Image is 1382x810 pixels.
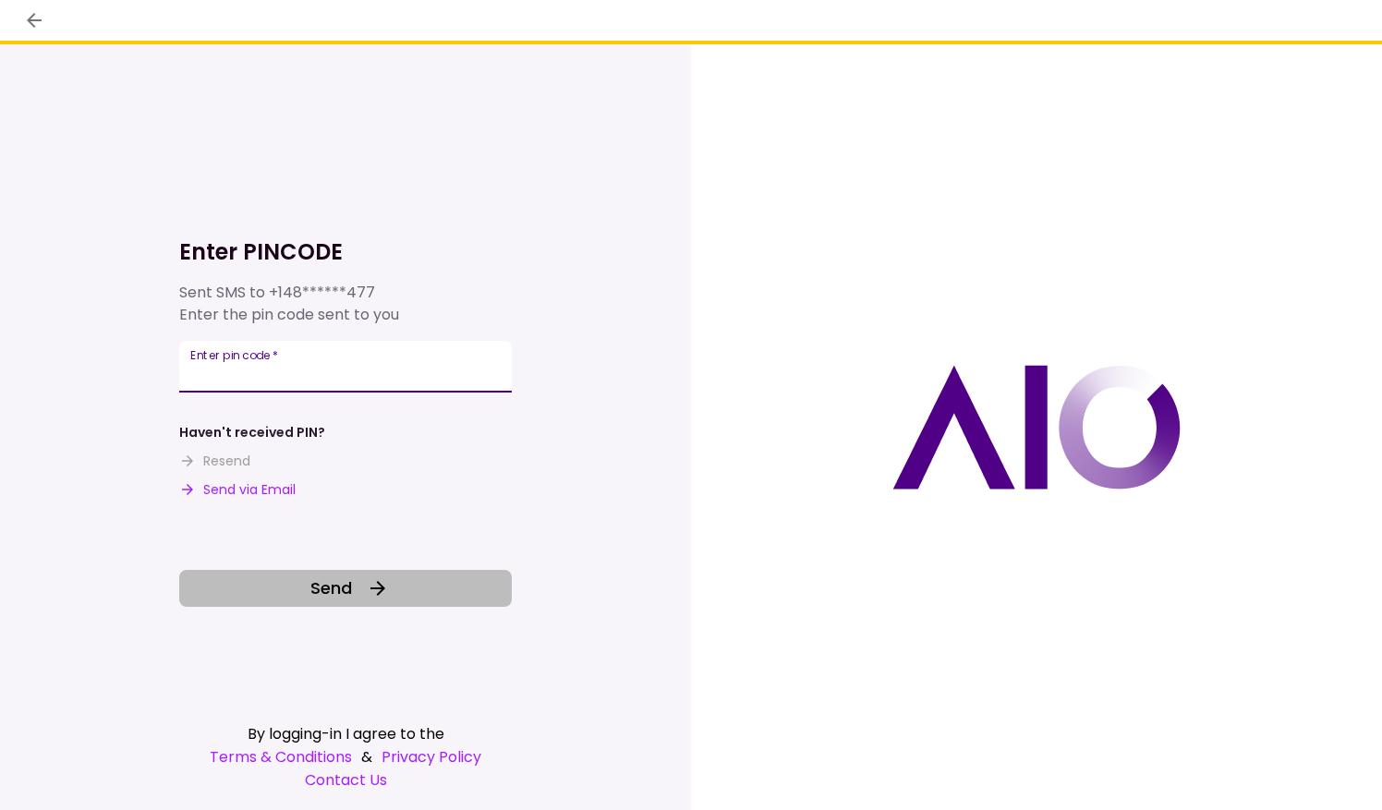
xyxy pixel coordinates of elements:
div: & [179,745,512,768]
img: AIO logo [892,365,1181,490]
a: Terms & Conditions [210,745,352,768]
div: By logging-in I agree to the [179,722,512,745]
a: Privacy Policy [382,745,481,768]
button: back [18,5,50,36]
span: Send [310,575,352,600]
label: Enter pin code [190,347,278,363]
div: Haven't received PIN? [179,423,325,442]
button: Send via Email [179,480,296,500]
button: Resend [179,452,250,471]
div: Sent SMS to Enter the pin code sent to you [179,282,512,326]
button: Send [179,570,512,607]
a: Contact Us [179,768,512,792]
h1: Enter PINCODE [179,237,512,267]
